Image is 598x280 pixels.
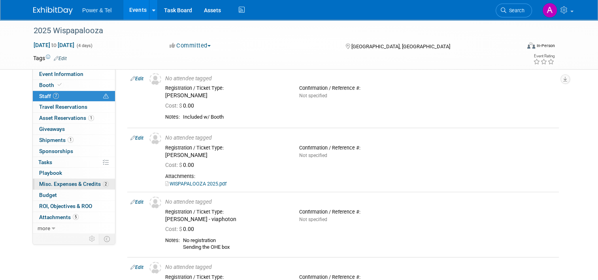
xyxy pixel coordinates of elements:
[33,135,115,146] a: Shipments1
[50,42,58,48] span: to
[299,93,327,98] span: Not specified
[82,7,111,13] span: Power & Tel
[165,102,183,109] span: Cost: $
[33,146,115,157] a: Sponsorships
[39,214,79,220] span: Attachments
[33,69,115,79] a: Event Information
[39,71,83,77] span: Event Information
[149,197,161,208] img: Unassigned-User-Icon.png
[33,168,115,178] a: Playbook
[165,237,180,244] div: Notes:
[33,54,67,62] td: Tags
[88,115,94,121] span: 1
[68,137,74,143] span: 1
[53,93,59,99] span: 7
[536,43,555,49] div: In-Person
[165,162,183,168] span: Cost: $
[38,225,50,231] span: more
[165,134,556,142] div: No attendee tagged
[165,162,197,168] span: 0.00
[183,114,556,121] div: Included w/ Booth
[130,265,143,270] a: Edit
[149,262,161,274] img: Unassigned-User-Icon.png
[33,80,115,91] a: Booth
[39,170,62,176] span: Playbook
[99,234,115,244] td: Toggle Event Tabs
[165,173,556,180] div: Attachments:
[85,234,99,244] td: Personalize Event Tab Strip
[33,91,115,102] a: Staff7
[103,181,109,187] span: 2
[39,82,63,88] span: Booth
[103,93,109,100] span: Potential Scheduling Conflict -- at least one attendee is tagged in another overlapping event.
[54,56,67,61] a: Edit
[149,132,161,144] img: Unassigned-User-Icon.png
[39,192,57,198] span: Budget
[299,209,421,215] div: Confirmation / Reference #:
[39,115,94,121] span: Asset Reservations
[33,179,115,189] a: Misc. Expenses & Credits2
[58,83,62,87] i: Booth reservation complete
[33,212,115,223] a: Attachments5
[38,159,52,165] span: Tasks
[130,76,143,81] a: Edit
[351,44,450,49] span: [GEOGRAPHIC_DATA], [GEOGRAPHIC_DATA]
[39,203,92,209] span: ROI, Objectives & ROO
[165,102,197,109] span: 0.00
[33,190,115,201] a: Budget
[165,226,197,232] span: 0.00
[533,54,555,58] div: Event Rating
[165,75,556,82] div: No attendee tagged
[33,124,115,134] a: Giveaways
[299,145,421,151] div: Confirmation / Reference #:
[478,41,555,53] div: Event Format
[165,92,287,99] div: [PERSON_NAME]
[183,237,556,250] div: No registration Sending the OHE box
[165,145,287,151] div: Registration / Ticket Type:
[33,223,115,234] a: more
[39,137,74,143] span: Shipments
[165,181,226,187] a: WISPAPALOOZA 2025.pdf
[31,24,511,38] div: 2025 Wispapalooza
[165,216,287,223] div: [PERSON_NAME] - viaphoton
[299,85,421,91] div: Confirmation / Reference #:
[33,42,75,49] span: [DATE] [DATE]
[165,264,556,271] div: No attendee tagged
[542,3,557,18] img: Alina Dorion
[39,181,109,187] span: Misc. Expenses & Credits
[33,113,115,123] a: Asset Reservations1
[165,85,287,91] div: Registration / Ticket Type:
[496,4,532,17] a: Search
[39,104,87,110] span: Travel Reservations
[33,7,73,15] img: ExhibitDay
[165,199,556,206] div: No attendee tagged
[165,209,287,215] div: Registration / Ticket Type:
[39,93,59,99] span: Staff
[299,153,327,158] span: Not specified
[165,152,287,159] div: [PERSON_NAME]
[165,114,180,120] div: Notes:
[527,42,535,49] img: Format-Inperson.png
[149,73,161,85] img: Unassigned-User-Icon.png
[33,102,115,112] a: Travel Reservations
[506,8,524,13] span: Search
[33,201,115,212] a: ROI, Objectives & ROO
[299,217,327,222] span: Not specified
[39,148,73,154] span: Sponsorships
[167,42,214,50] button: Committed
[165,226,183,232] span: Cost: $
[130,135,143,141] a: Edit
[39,126,65,132] span: Giveaways
[130,199,143,205] a: Edit
[76,43,92,48] span: (4 days)
[33,157,115,168] a: Tasks
[73,214,79,220] span: 5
